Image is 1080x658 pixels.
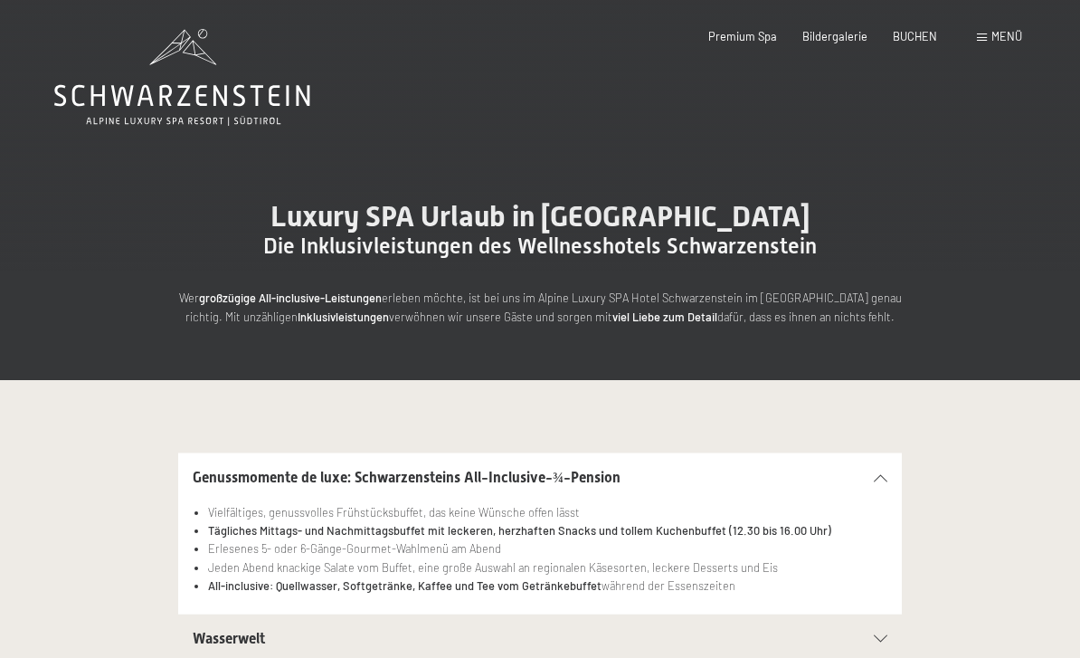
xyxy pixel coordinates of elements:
strong: großzügige All-inclusive-Leistungen [199,291,382,305]
li: Erlesenes 5- oder 6-Gänge-Gourmet-Wahlmenü am Abend [208,539,887,558]
a: Bildergalerie [802,29,867,43]
strong: Tägliches Mittags- und Nachmittagsbuffet mit leckeren, herzhaften Snacks und tollem Kuchenbuffet ... [208,523,831,538]
a: Premium Spa [708,29,777,43]
span: Wasserwelt [193,630,265,647]
span: Menü [991,29,1022,43]
span: Luxury SPA Urlaub in [GEOGRAPHIC_DATA] [270,199,810,234]
strong: All-inclusive: Quellwasser, Softgetränke, Kaffee und Tee vom Getränkebuffet [208,578,602,593]
span: Genussmomente de luxe: Schwarzensteins All-Inclusive-¾-Pension [193,469,621,486]
li: während der Essenszeiten [208,577,887,595]
p: Wer erleben möchte, ist bei uns im Alpine Luxury SPA Hotel Schwarzenstein im [GEOGRAPHIC_DATA] ge... [178,289,902,326]
a: BUCHEN [893,29,937,43]
li: Vielfältiges, genussvolles Frühstücksbuffet, das keine Wünsche offen lässt [208,503,887,521]
strong: viel Liebe zum Detail [612,310,717,324]
li: Jeden Abend knackige Salate vom Buffet, eine große Auswahl an regionalen Käsesorten, leckere Dess... [208,558,887,577]
span: Die Inklusivleistungen des Wellnesshotels Schwarzenstein [263,234,817,259]
strong: Inklusivleistungen [298,310,389,324]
